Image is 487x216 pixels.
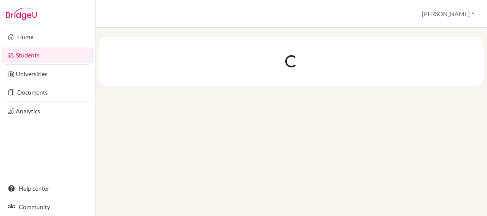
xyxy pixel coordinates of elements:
[2,47,94,63] a: Students
[2,85,94,100] a: Documents
[418,7,478,21] button: [PERSON_NAME]
[2,66,94,82] a: Universities
[2,103,94,119] a: Analytics
[6,8,37,20] img: Bridge-U
[2,199,94,214] a: Community
[2,181,94,196] a: Help center
[2,29,94,44] a: Home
